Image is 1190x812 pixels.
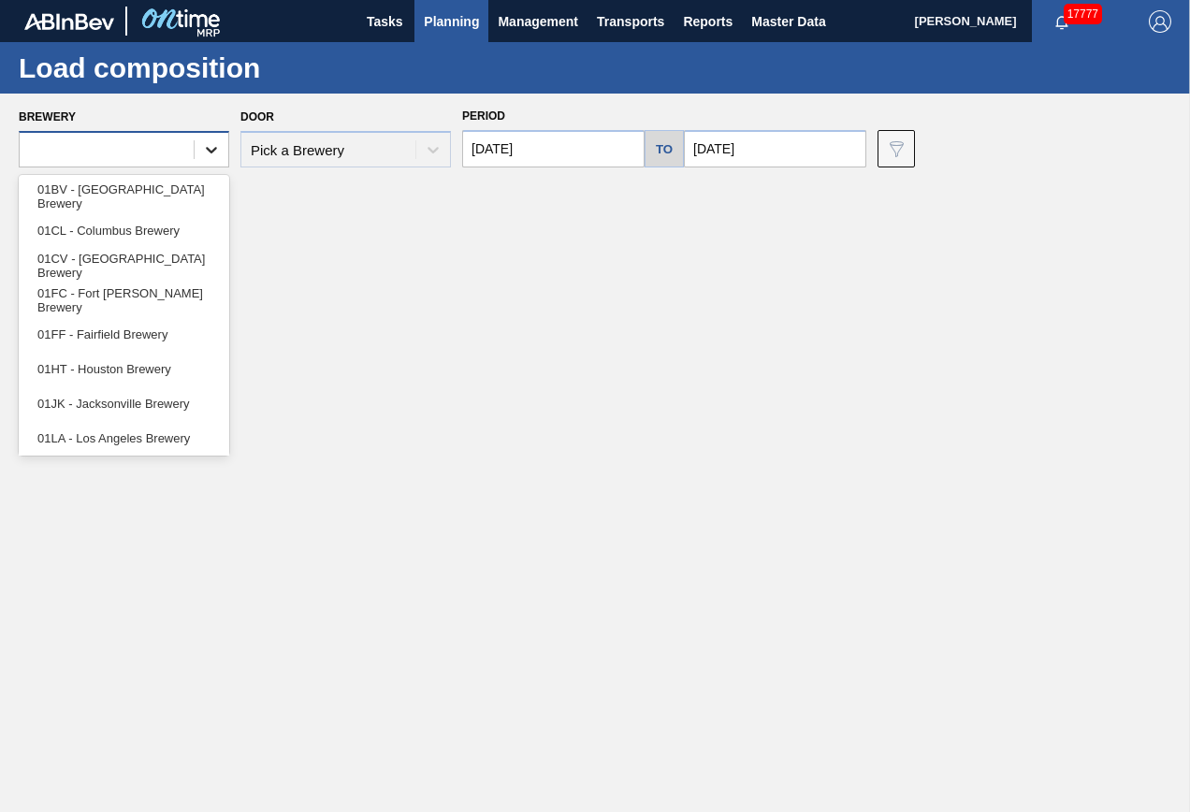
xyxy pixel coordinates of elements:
[656,142,673,156] h5: to
[19,317,229,352] div: 01FF - Fairfield Brewery
[878,130,915,167] button: icon-filter-gray
[19,213,229,248] div: 01CL - Columbus Brewery
[19,179,229,213] div: 01BV - [GEOGRAPHIC_DATA] Brewery
[19,352,229,386] div: 01HT - Houston Brewery
[684,130,866,167] input: mm/dd/yyyy
[19,110,76,123] label: Brewery
[498,10,578,33] span: Management
[1149,10,1171,33] img: Logout
[19,248,229,283] div: 01CV - [GEOGRAPHIC_DATA] Brewery
[1032,8,1092,35] button: Notifications
[19,283,229,317] div: 01FC - Fort [PERSON_NAME] Brewery
[19,421,229,456] div: 01LA - Los Angeles Brewery
[462,109,505,123] span: Period
[597,10,664,33] span: Transports
[1064,4,1102,24] span: 17777
[462,130,645,167] input: mm/dd/yyyy
[364,10,405,33] span: Tasks
[24,13,114,30] img: TNhmsLtSVTkK8tSr43FrP2fwEKptu5GPRR3wAAAABJRU5ErkJggg==
[19,386,229,421] div: 01JK - Jacksonville Brewery
[751,10,825,33] span: Master Data
[19,57,351,79] h1: Load composition
[424,10,479,33] span: Planning
[683,10,733,33] span: Reports
[885,138,907,160] img: icon-filter-gray
[240,110,274,123] label: Door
